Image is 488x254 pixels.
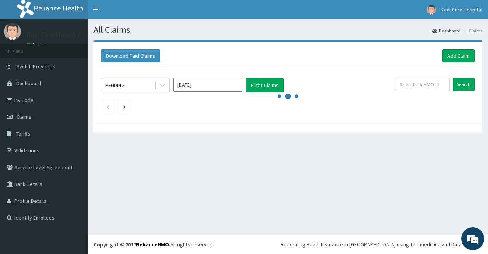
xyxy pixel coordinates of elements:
[101,49,160,62] button: Download Paid Claims
[106,103,109,110] a: Previous page
[441,6,482,13] span: Real Cure Hospital
[276,85,299,108] svg: audio-loading
[246,78,284,92] button: Filter Claims
[453,78,475,91] input: Search
[442,49,475,62] a: Add Claim
[27,31,81,38] p: Real Cure Hospital
[27,42,45,47] a: Online
[123,103,126,110] a: Next page
[105,81,125,89] div: PENDING
[395,78,450,91] input: Search by HMO ID
[173,78,242,92] input: Select Month and Year
[432,28,461,34] a: Dashboard
[16,130,30,137] span: Tariffs
[88,235,488,254] footer: All rights reserved.
[4,23,21,40] img: User Image
[136,241,169,248] a: RelianceHMO
[16,63,55,70] span: Switch Providers
[16,113,31,120] span: Claims
[461,28,482,34] li: Claims
[93,241,170,248] strong: Copyright © 2017 .
[16,80,41,87] span: Dashboard
[93,25,482,35] h1: All Claims
[427,5,436,15] img: User Image
[281,241,482,248] div: Redefining Heath Insurance in [GEOGRAPHIC_DATA] using Telemedicine and Data Science!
